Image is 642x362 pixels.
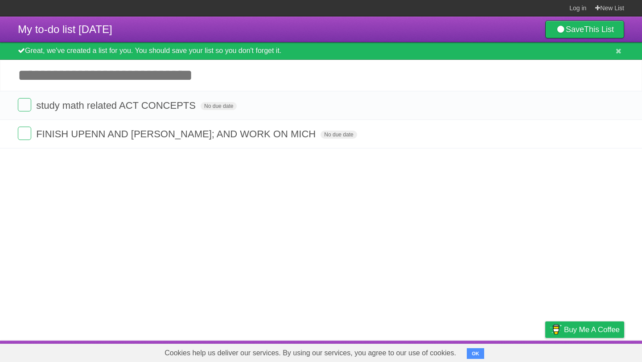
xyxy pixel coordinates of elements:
a: Buy me a coffee [545,321,624,338]
img: Buy me a coffee [550,322,562,337]
span: No due date [201,102,237,110]
b: This List [584,25,614,34]
span: Cookies help us deliver our services. By using our services, you agree to our use of cookies. [156,344,465,362]
button: OK [467,348,484,359]
a: Privacy [534,343,557,360]
span: Buy me a coffee [564,322,620,337]
a: SaveThis List [545,21,624,38]
span: study math related ACT CONCEPTS [36,100,198,111]
label: Done [18,127,31,140]
span: FINISH UPENN AND [PERSON_NAME]; AND WORK ON MICH [36,128,318,140]
a: Developers [456,343,492,360]
span: No due date [321,131,357,139]
a: Suggest a feature [568,343,624,360]
a: About [427,343,445,360]
span: My to-do list [DATE] [18,23,112,35]
label: Done [18,98,31,111]
a: Terms [503,343,523,360]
